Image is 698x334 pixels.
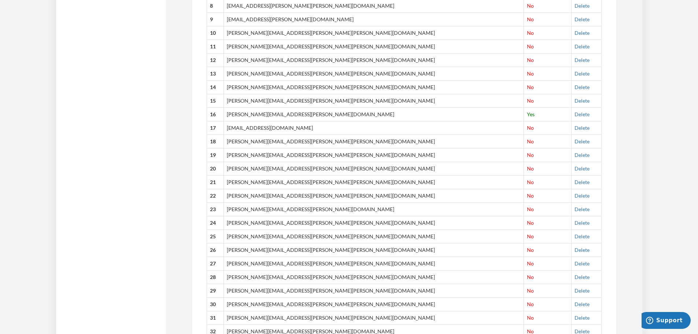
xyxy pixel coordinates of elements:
a: Delete [575,125,590,131]
span: No [527,192,534,199]
span: No [527,179,534,185]
td: [PERSON_NAME][EMAIL_ADDRESS][PERSON_NAME][PERSON_NAME][DOMAIN_NAME] [224,189,524,203]
td: [PERSON_NAME][EMAIL_ADDRESS][PERSON_NAME][PERSON_NAME][DOMAIN_NAME] [224,40,524,54]
th: 10 [207,26,224,40]
a: Delete [575,57,590,63]
th: 26 [207,243,224,257]
span: No [527,43,534,49]
span: No [527,70,534,77]
td: [PERSON_NAME][EMAIL_ADDRESS][PERSON_NAME][PERSON_NAME][DOMAIN_NAME] [224,270,524,284]
a: Delete [575,206,590,212]
th: 30 [207,297,224,311]
a: Delete [575,3,590,9]
span: No [527,3,534,9]
span: No [527,206,534,212]
a: Delete [575,220,590,226]
a: Delete [575,287,590,294]
td: [PERSON_NAME][EMAIL_ADDRESS][PERSON_NAME][PERSON_NAME][DOMAIN_NAME] [224,135,524,148]
th: 31 [207,311,224,324]
a: Delete [575,30,590,36]
a: Delete [575,301,590,307]
td: [PERSON_NAME][EMAIL_ADDRESS][PERSON_NAME][PERSON_NAME][DOMAIN_NAME] [224,54,524,67]
td: [PERSON_NAME][EMAIL_ADDRESS][PERSON_NAME][PERSON_NAME][DOMAIN_NAME] [224,67,524,81]
span: No [527,220,534,226]
td: [PERSON_NAME][EMAIL_ADDRESS][PERSON_NAME][PERSON_NAME][DOMAIN_NAME] [224,297,524,311]
td: [PERSON_NAME][EMAIL_ADDRESS][PERSON_NAME][PERSON_NAME][DOMAIN_NAME] [224,243,524,257]
iframe: Opens a widget where you can chat to one of our agents [642,312,691,330]
a: Delete [575,138,590,144]
a: Delete [575,84,590,90]
td: [PERSON_NAME][EMAIL_ADDRESS][PERSON_NAME][PERSON_NAME][DOMAIN_NAME] [224,94,524,108]
span: No [527,287,534,294]
span: No [527,84,534,90]
a: Delete [575,111,590,117]
a: Delete [575,152,590,158]
span: No [527,301,534,307]
td: [PERSON_NAME][EMAIL_ADDRESS][PERSON_NAME][PERSON_NAME][DOMAIN_NAME] [224,176,524,189]
th: 27 [207,257,224,270]
th: 15 [207,94,224,108]
td: [PERSON_NAME][EMAIL_ADDRESS][PERSON_NAME][DOMAIN_NAME] [224,108,524,121]
a: Delete [575,165,590,172]
span: No [527,233,534,239]
a: Delete [575,70,590,77]
td: [PERSON_NAME][EMAIL_ADDRESS][PERSON_NAME][PERSON_NAME][DOMAIN_NAME] [224,311,524,324]
th: 22 [207,189,224,203]
td: [PERSON_NAME][EMAIL_ADDRESS][PERSON_NAME][PERSON_NAME][DOMAIN_NAME] [224,26,524,40]
a: Delete [575,43,590,49]
a: Delete [575,179,590,185]
td: [PERSON_NAME][EMAIL_ADDRESS][PERSON_NAME][PERSON_NAME][DOMAIN_NAME] [224,216,524,230]
th: 28 [207,270,224,284]
span: No [527,30,534,36]
td: [EMAIL_ADDRESS][DOMAIN_NAME] [224,121,524,135]
th: 14 [207,81,224,94]
th: 19 [207,148,224,162]
td: [PERSON_NAME][EMAIL_ADDRESS][PERSON_NAME][DOMAIN_NAME] [224,203,524,216]
th: 25 [207,230,224,243]
a: Delete [575,192,590,199]
span: Yes [527,111,535,117]
a: Delete [575,260,590,267]
td: [PERSON_NAME][EMAIL_ADDRESS][PERSON_NAME][PERSON_NAME][DOMAIN_NAME] [224,81,524,94]
th: 24 [207,216,224,230]
th: 16 [207,108,224,121]
td: [PERSON_NAME][EMAIL_ADDRESS][PERSON_NAME][PERSON_NAME][DOMAIN_NAME] [224,162,524,176]
span: No [527,138,534,144]
th: 29 [207,284,224,297]
span: No [527,315,534,321]
th: 9 [207,13,224,26]
a: Delete [575,233,590,239]
th: 11 [207,40,224,54]
th: 21 [207,176,224,189]
th: 20 [207,162,224,176]
a: Delete [575,315,590,321]
span: No [527,247,534,253]
span: No [527,274,534,280]
span: No [527,125,534,131]
span: No [527,57,534,63]
a: Delete [575,98,590,104]
th: 18 [207,135,224,148]
a: Delete [575,247,590,253]
span: No [527,152,534,158]
th: 13 [207,67,224,81]
td: [PERSON_NAME][EMAIL_ADDRESS][PERSON_NAME][PERSON_NAME][DOMAIN_NAME] [224,284,524,297]
th: 23 [207,203,224,216]
span: No [527,98,534,104]
td: [EMAIL_ADDRESS][PERSON_NAME][DOMAIN_NAME] [224,13,524,26]
span: No [527,165,534,172]
a: Delete [575,274,590,280]
span: No [527,260,534,267]
td: [PERSON_NAME][EMAIL_ADDRESS][PERSON_NAME][PERSON_NAME][DOMAIN_NAME] [224,230,524,243]
td: [PERSON_NAME][EMAIL_ADDRESS][PERSON_NAME][PERSON_NAME][DOMAIN_NAME] [224,148,524,162]
a: Delete [575,16,590,22]
td: [PERSON_NAME][EMAIL_ADDRESS][PERSON_NAME][PERSON_NAME][DOMAIN_NAME] [224,257,524,270]
th: 17 [207,121,224,135]
th: 12 [207,54,224,67]
span: No [527,16,534,22]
